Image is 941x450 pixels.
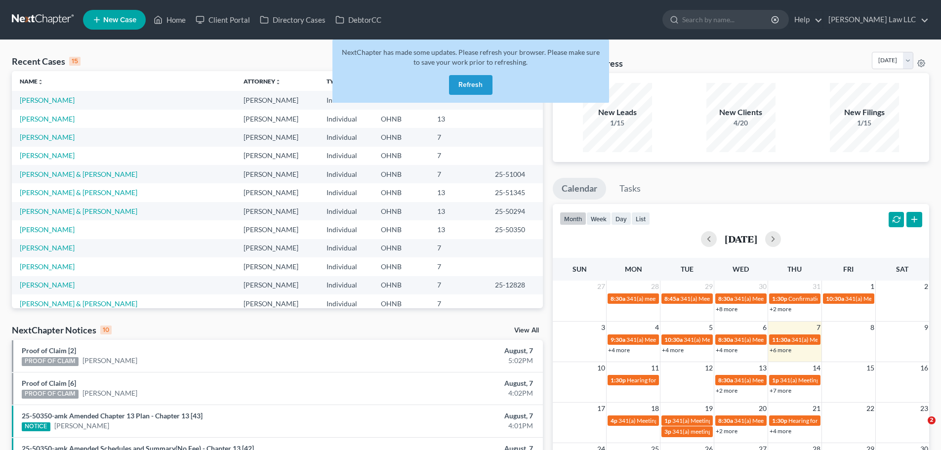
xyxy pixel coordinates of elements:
div: 1/15 [583,118,652,128]
a: +2 more [716,427,737,435]
span: 2 [928,416,936,424]
td: OHNB [373,110,430,128]
td: [PERSON_NAME] [236,276,318,294]
span: 1p [772,376,779,384]
span: 30 [758,281,768,292]
a: [PERSON_NAME] [20,281,75,289]
a: [PERSON_NAME] & [PERSON_NAME] [20,170,137,178]
div: August, 7 [369,346,533,356]
div: PROOF OF CLAIM [22,390,79,399]
span: NextChapter has made some updates. Please refresh your browser. Please make sure to save your wor... [342,48,600,66]
span: 23 [919,403,929,414]
a: +4 more [770,427,791,435]
span: 11:30a [772,336,790,343]
span: Hearing for [PERSON_NAME] [788,417,865,424]
td: Individual [319,220,373,239]
div: 4/20 [706,118,776,128]
a: Home [149,11,191,29]
span: 9:30a [611,336,625,343]
span: 8:30a [718,336,733,343]
h2: [DATE] [725,234,757,244]
i: unfold_more [275,79,281,85]
span: Hearing for [PERSON_NAME] [627,376,704,384]
div: New Filings [830,107,899,118]
a: +7 more [770,387,791,394]
a: [PERSON_NAME] [20,262,75,271]
td: 13 [429,220,487,239]
div: August, 7 [369,411,533,421]
a: Client Portal [191,11,255,29]
span: 341(a) Meeting of Creditors for [PERSON_NAME] [672,417,800,424]
td: [PERSON_NAME] [236,110,318,128]
td: 13 [429,183,487,202]
span: 29 [704,281,714,292]
div: New Clients [706,107,776,118]
button: week [586,212,611,225]
span: 341(a) Meeting for [PERSON_NAME] [734,295,830,302]
td: [PERSON_NAME] [236,91,318,109]
a: +4 more [716,346,737,354]
span: 341(a) Meeting of Creditors for [PERSON_NAME] [791,336,919,343]
span: Mon [625,265,642,273]
span: 1:30p [611,376,626,384]
a: [PERSON_NAME] [82,388,137,398]
span: 10 [596,362,606,374]
span: 9 [923,322,929,333]
td: OHNB [373,128,430,146]
div: 5:02PM [369,356,533,366]
span: 3 [600,322,606,333]
div: NextChapter Notices [12,324,112,336]
td: OHNB [373,220,430,239]
td: Individual [319,91,373,109]
span: 10:30a [664,336,683,343]
button: month [560,212,586,225]
span: 27 [596,281,606,292]
div: 1/15 [830,118,899,128]
a: [PERSON_NAME] [20,225,75,234]
a: Nameunfold_more [20,78,43,85]
div: NOTICE [22,422,50,431]
td: Individual [319,294,373,313]
span: Fri [843,265,854,273]
span: 8:45a [664,295,679,302]
span: 19 [704,403,714,414]
span: 21 [812,403,821,414]
a: +8 more [716,305,737,313]
td: OHNB [373,294,430,313]
span: 4 [654,322,660,333]
td: Individual [319,183,373,202]
iframe: Intercom live chat [907,416,931,440]
div: 10 [100,326,112,334]
a: [PERSON_NAME] [54,421,109,431]
a: Directory Cases [255,11,330,29]
span: Thu [787,265,802,273]
span: 341(a) meeting for [PERSON_NAME] [626,295,722,302]
span: 22 [865,403,875,414]
td: 7 [429,239,487,257]
a: Attorneyunfold_more [244,78,281,85]
td: Individual [319,257,373,276]
td: 7 [429,276,487,294]
input: Search by name... [682,10,773,29]
span: New Case [103,16,136,24]
td: 25-51345 [487,183,542,202]
a: [PERSON_NAME] [20,151,75,160]
span: 1p [664,417,671,424]
span: 8:30a [718,376,733,384]
button: day [611,212,631,225]
td: OHNB [373,183,430,202]
div: PROOF OF CLAIM [22,357,79,366]
span: 3p [664,428,671,435]
i: unfold_more [38,79,43,85]
span: 341(a) Meeting for [PERSON_NAME] [734,417,830,424]
td: [PERSON_NAME] [236,257,318,276]
a: [PERSON_NAME] [20,115,75,123]
a: +4 more [662,346,684,354]
td: [PERSON_NAME] [236,128,318,146]
td: OHNB [373,165,430,183]
a: [PERSON_NAME] & [PERSON_NAME] [20,188,137,197]
button: Refresh [449,75,492,95]
span: 341(a) Meeting for [PERSON_NAME] [618,417,714,424]
td: 7 [429,147,487,165]
a: Tasks [611,178,650,200]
